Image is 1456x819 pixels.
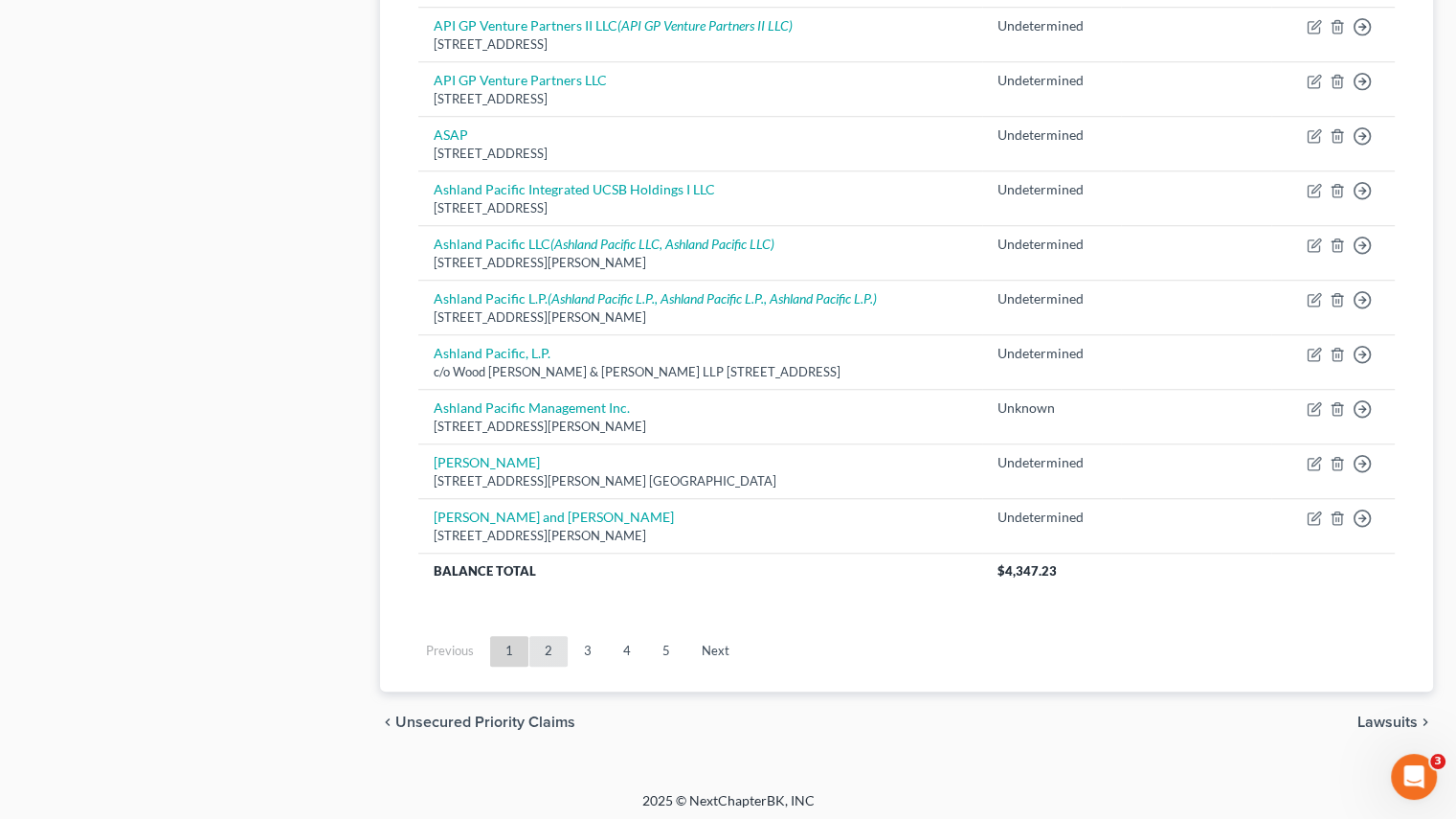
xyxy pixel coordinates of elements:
div: [STREET_ADDRESS][PERSON_NAME] [434,527,967,545]
i: chevron_left [380,715,395,730]
a: [PERSON_NAME] [434,454,540,470]
a: [PERSON_NAME] and [PERSON_NAME] [434,509,674,525]
div: [STREET_ADDRESS][PERSON_NAME] [434,254,967,272]
i: (API GP Venture Partners II LLC) [617,17,793,34]
div: [STREET_ADDRESS] [434,199,967,217]
div: Undetermined [997,508,1106,527]
a: 3 [569,636,607,667]
div: [STREET_ADDRESS][PERSON_NAME] [434,418,967,436]
th: Balance Total [418,553,982,587]
div: c/o Wood [PERSON_NAME] & [PERSON_NAME] LLP [STREET_ADDRESS] [434,363,967,381]
a: Ashland Pacific Management Inc. [434,399,630,416]
div: Undetermined [997,289,1106,308]
div: [STREET_ADDRESS][PERSON_NAME] [434,308,967,327]
div: Unknown [997,398,1106,418]
i: (Ashland Pacific LLC, Ashland Pacific LLC) [550,236,774,252]
div: [STREET_ADDRESS] [434,145,967,163]
i: (Ashland Pacific L.P., Ashland Pacific L.P., Ashland Pacific L.P.) [548,290,877,307]
div: Undetermined [997,125,1106,145]
span: $4,347.23 [997,563,1057,579]
a: Ashland Pacific, L.P. [434,345,550,361]
div: Undetermined [997,71,1106,90]
a: 1 [490,636,528,667]
a: 4 [608,636,646,667]
div: Undetermined [997,235,1106,254]
div: [STREET_ADDRESS] [434,35,967,54]
a: Ashland Pacific LLC(Ashland Pacific LLC, Ashland Pacific LLC) [434,236,774,252]
span: Lawsuits [1357,715,1418,730]
a: 2 [529,636,568,667]
div: Undetermined [997,344,1106,363]
a: Ashland Pacific L.P.(Ashland Pacific L.P., Ashland Pacific L.P., Ashland Pacific L.P.) [434,290,877,307]
a: ASAP [434,126,468,143]
a: API GP Venture Partners II LLC(API GP Venture Partners II LLC) [434,17,793,34]
button: chevron_left Unsecured Priority Claims [380,715,575,730]
div: Undetermined [997,180,1106,199]
div: [STREET_ADDRESS][PERSON_NAME] [GEOGRAPHIC_DATA] [434,472,967,490]
span: 3 [1430,754,1445,769]
a: Ashland Pacific Integrated UCSB Holdings I LLC [434,181,715,197]
div: [STREET_ADDRESS] [434,90,967,108]
a: Next [686,636,745,667]
button: Lawsuits chevron_right [1357,715,1433,730]
span: Unsecured Priority Claims [395,715,575,730]
iframe: Intercom live chat [1391,754,1437,800]
i: chevron_right [1418,715,1433,730]
a: 5 [647,636,685,667]
div: Undetermined [997,453,1106,472]
a: API GP Venture Partners LLC [434,72,607,88]
div: Undetermined [997,16,1106,35]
